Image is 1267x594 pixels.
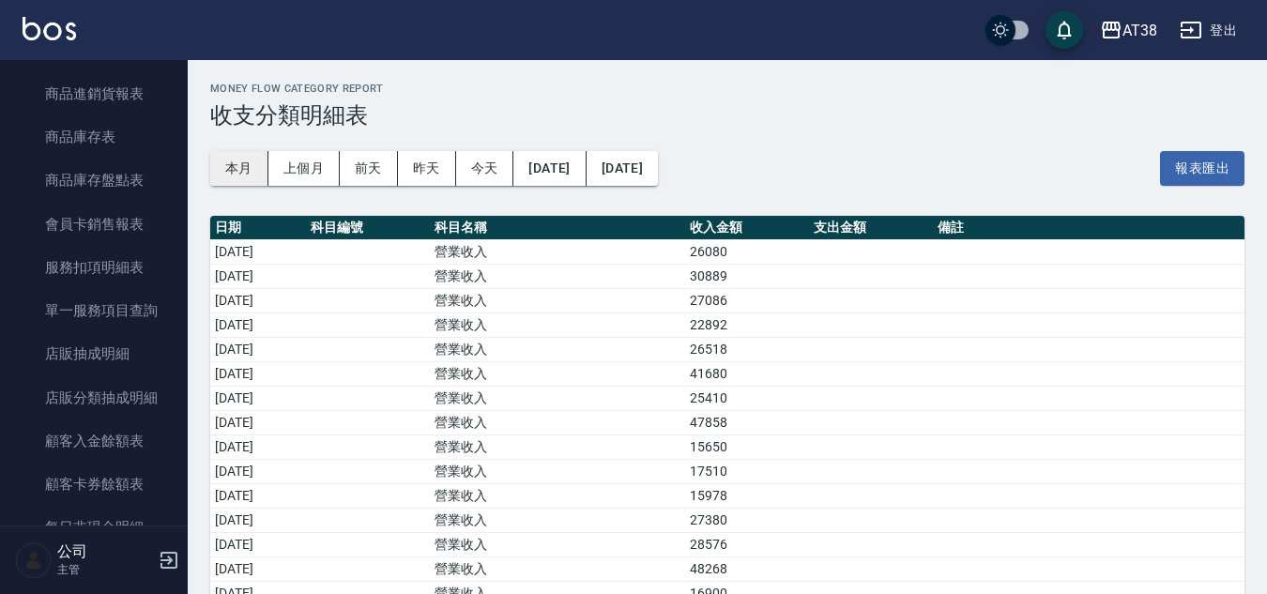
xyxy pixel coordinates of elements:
[210,312,306,337] td: [DATE]
[685,556,809,581] td: 48268
[430,410,685,434] td: 營業收入
[430,288,685,312] td: 營業收入
[210,434,306,459] td: [DATE]
[685,337,809,361] td: 26518
[1092,11,1165,50] button: AT38
[430,312,685,337] td: 營業收入
[210,264,306,288] td: [DATE]
[430,216,685,240] th: 科目名稱
[685,216,809,240] th: 收入金額
[8,506,180,549] a: 每日非現金明細
[430,361,685,386] td: 營業收入
[685,386,809,410] td: 25410
[8,246,180,289] a: 服務扣項明細表
[398,151,456,186] button: 昨天
[210,386,306,410] td: [DATE]
[685,483,809,508] td: 15978
[8,289,180,332] a: 單一服務項目查詢
[685,410,809,434] td: 47858
[15,541,53,579] img: Person
[430,264,685,288] td: 營業收入
[430,386,685,410] td: 營業收入
[268,151,340,186] button: 上個月
[430,483,685,508] td: 營業收入
[513,151,586,186] button: [DATE]
[23,17,76,40] img: Logo
[57,561,153,578] p: 主管
[685,459,809,483] td: 17510
[340,151,398,186] button: 前天
[685,361,809,386] td: 41680
[685,508,809,532] td: 27380
[685,264,809,288] td: 30889
[1122,19,1157,42] div: AT38
[933,216,1244,240] th: 備註
[430,239,685,264] td: 營業收入
[1172,13,1244,48] button: 登出
[685,239,809,264] td: 26080
[456,151,514,186] button: 今天
[210,459,306,483] td: [DATE]
[685,532,809,556] td: 28576
[685,312,809,337] td: 22892
[685,288,809,312] td: 27086
[685,434,809,459] td: 15650
[210,151,268,186] button: 本月
[809,216,933,240] th: 支出金額
[430,508,685,532] td: 營業收入
[210,410,306,434] td: [DATE]
[430,337,685,361] td: 營業收入
[57,542,153,561] h5: 公司
[210,361,306,386] td: [DATE]
[210,83,1244,95] h2: Money Flow Category Report
[210,239,306,264] td: [DATE]
[8,419,180,463] a: 顧客入金餘額表
[210,508,306,532] td: [DATE]
[430,434,685,459] td: 營業收入
[8,115,180,159] a: 商品庫存表
[430,459,685,483] td: 營業收入
[8,463,180,506] a: 顧客卡券餘額表
[430,556,685,581] td: 營業收入
[8,332,180,375] a: 店販抽成明細
[210,532,306,556] td: [DATE]
[210,556,306,581] td: [DATE]
[1160,151,1244,186] button: 報表匯出
[210,102,1244,129] h3: 收支分類明細表
[210,337,306,361] td: [DATE]
[8,203,180,246] a: 會員卡銷售報表
[430,532,685,556] td: 營業收入
[210,216,306,240] th: 日期
[210,483,306,508] td: [DATE]
[8,376,180,419] a: 店販分類抽成明細
[1046,11,1083,49] button: save
[8,72,180,115] a: 商品進銷貨報表
[306,216,430,240] th: 科目編號
[587,151,658,186] button: [DATE]
[210,288,306,312] td: [DATE]
[8,159,180,202] a: 商品庫存盤點表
